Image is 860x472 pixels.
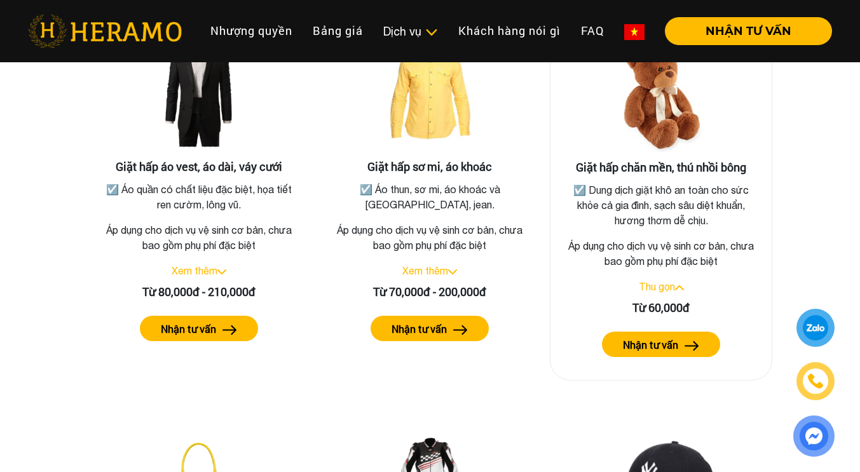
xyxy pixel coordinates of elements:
[98,160,300,174] h3: Giặt hấp áo vest, áo dài, váy cưới
[172,265,217,276] a: Xem thêm
[303,17,373,44] a: Bảng giá
[135,33,263,160] img: Giặt hấp áo vest, áo dài, váy cưới
[561,299,761,316] div: Từ 60,000đ
[448,269,457,274] img: arrow_down.svg
[383,23,438,40] div: Dịch vụ
[655,25,832,37] a: NHẬN TƯ VẤN
[392,321,447,337] label: Nhận tư vấn
[453,325,468,335] img: arrow
[98,316,300,341] a: Nhận tư vấn arrow
[98,222,300,253] p: Áp dụng cho dịch vụ vệ sinh cơ bản, chưa bao gồm phụ phí đặc biệt
[561,238,761,269] p: Áp dụng cho dịch vụ vệ sinh cơ bản, chưa bao gồm phụ phí đặc biệt
[329,222,531,253] p: Áp dụng cho dịch vụ vệ sinh cơ bản, chưa bao gồm phụ phí đặc biệt
[28,15,182,48] img: heramo-logo.png
[200,17,303,44] a: Nhượng quyền
[366,33,493,160] img: Giặt hấp sơ mi, áo khoác
[563,182,759,228] p: ☑️ Dung dịch giặt khô an toàn cho sức khỏe cả gia đình, sạch sâu diệt khuẩn, hương thơm dễ chịu.
[809,374,822,388] img: phone-icon
[98,283,300,300] div: Từ 80,000đ - 210,000đ
[665,17,832,45] button: NHẬN TƯ VẤN
[217,269,226,274] img: arrow_down.svg
[639,281,675,292] a: Thu gọn
[329,160,531,174] h3: Giặt hấp sơ mi, áo khoác
[675,285,684,290] img: arrow_up.svg
[448,17,571,44] a: Khách hàng nói gì
[561,161,761,175] h3: Giặt hấp chăn mền, thú nhồi bông
[332,182,529,212] p: ☑️ Áo thun, sơ mi, áo khoác và [GEOGRAPHIC_DATA], jean.
[222,325,237,335] img: arrow
[561,332,761,357] a: Nhận tư vấn arrow
[329,283,531,300] div: Từ 70,000đ - 200,000đ
[140,316,258,341] button: Nhận tư vấn
[571,17,614,44] a: FAQ
[624,24,645,40] img: vn-flag.png
[161,321,216,337] label: Nhận tư vấn
[425,26,438,39] img: subToggleIcon
[402,265,448,276] a: Xem thêm
[602,332,720,357] button: Nhận tư vấn
[329,316,531,341] a: Nhận tư vấn arrow
[100,182,297,212] p: ☑️ Áo quần có chất liệu đặc biệt, họa tiết ren cườm, lông vũ.
[623,337,678,353] label: Nhận tư vấn
[371,316,489,341] button: Nhận tư vấn
[798,364,833,398] a: phone-icon
[685,341,699,351] img: arrow
[597,34,725,161] img: Giặt hấp chăn mền, thú nhồi bông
